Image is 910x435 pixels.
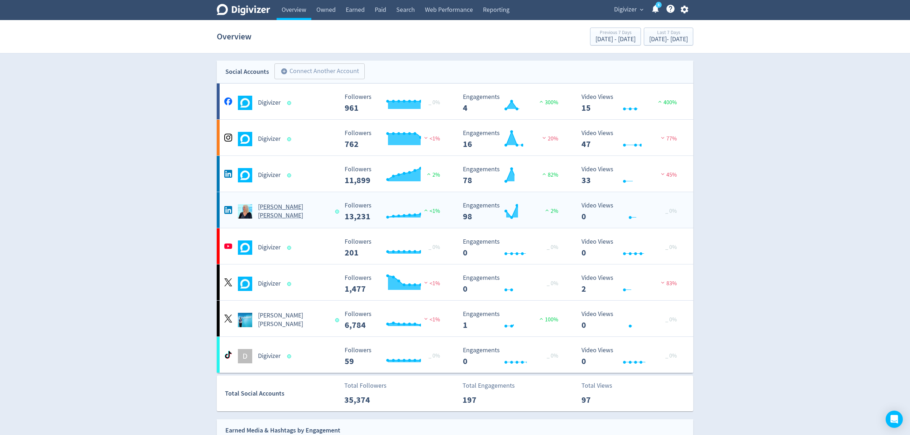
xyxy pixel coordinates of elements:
[538,99,558,106] span: 300%
[341,311,449,330] svg: Followers ---
[428,352,440,359] span: _ 0%
[217,301,693,336] a: Emma Lo Russo undefined[PERSON_NAME] [PERSON_NAME] Followers --- Followers 6,784 <1% Engagements ...
[238,168,252,182] img: Digivizer undefined
[656,99,677,106] span: 400%
[459,202,567,221] svg: Engagements 98
[665,316,677,323] span: _ 0%
[238,349,252,363] div: D
[541,135,548,140] img: negative-performance.svg
[538,316,558,323] span: 100%
[638,6,645,13] span: expand_more
[425,171,432,177] img: positive-performance.svg
[422,207,430,213] img: positive-performance.svg
[422,316,440,323] span: <1%
[459,238,567,257] svg: Engagements 0
[595,30,636,36] div: Previous 7 Days
[217,228,693,264] a: Digivizer undefinedDigivizer Followers --- _ 0% Followers 201 Engagements 0 Engagements 0 _ 0% Vi...
[541,171,548,177] img: positive-performance.svg
[656,99,664,104] img: positive-performance.svg
[238,132,252,146] img: Digivizer undefined
[217,25,252,48] h1: Overview
[341,94,449,113] svg: Followers 961
[422,207,440,215] span: <1%
[341,202,449,221] svg: Followers ---
[659,280,677,287] span: 83%
[269,64,365,79] a: Connect Another Account
[578,347,685,366] svg: Video Views 0
[287,354,293,358] span: Data last synced: 8 Oct 2025, 4:02am (AEDT)
[659,135,677,142] span: 77%
[335,318,341,322] span: Data last synced: 7 Oct 2025, 10:02pm (AEDT)
[217,192,693,228] a: Emma Lo Russo undefined[PERSON_NAME] [PERSON_NAME] Followers --- Followers 13,231 <1% Engagements...
[217,156,693,192] a: Digivizer undefinedDigivizer Followers 11,899 Followers 11,899 2% Engagements 78 Engagements 78 8...
[258,352,281,360] h5: Digivizer
[459,94,567,113] svg: Engagements 4
[217,120,693,156] a: Digivizer undefinedDigivizer Followers 762 Followers 762 <1% Engagements 16 Engagements 16 20% Vi...
[649,30,688,36] div: Last 7 Days
[649,36,688,43] div: [DATE] - [DATE]
[287,137,293,141] span: Data last synced: 8 Oct 2025, 4:02am (AEDT)
[658,3,660,8] text: 5
[287,282,293,286] span: Data last synced: 8 Oct 2025, 3:02am (AEDT)
[238,313,252,327] img: Emma Lo Russo undefined
[581,393,623,406] p: 97
[238,204,252,219] img: Emma Lo Russo undefined
[217,337,693,373] a: DDigivizer Followers --- _ 0% Followers 59 Engagements 0 Engagements 0 _ 0% Video Views 0 Video V...
[547,280,558,287] span: _ 0%
[543,207,551,213] img: positive-performance.svg
[258,243,281,252] h5: Digivizer
[612,4,645,15] button: Digivizer
[335,210,341,214] span: Data last synced: 7 Oct 2025, 9:02pm (AEDT)
[463,393,504,406] p: 197
[659,171,666,177] img: negative-performance.svg
[287,101,293,105] span: Data last synced: 8 Oct 2025, 4:02am (AEDT)
[659,171,677,178] span: 45%
[644,28,693,46] button: Last 7 Days[DATE]- [DATE]
[422,280,440,287] span: <1%
[578,94,685,113] svg: Video Views 15
[258,135,281,143] h5: Digivizer
[422,280,430,285] img: negative-performance.svg
[238,240,252,255] img: Digivizer undefined
[428,99,440,106] span: _ 0%
[422,135,440,142] span: <1%
[463,381,515,391] p: Total Engagements
[225,388,339,399] div: Total Social Accounts
[281,68,288,75] span: add_circle
[217,264,693,300] a: Digivizer undefinedDigivizer Followers 1,477 Followers 1,477 <1% Engagements 0 Engagements 0 _ 0%...
[459,347,567,366] svg: Engagements 0
[547,352,558,359] span: _ 0%
[274,63,365,79] button: Connect Another Account
[258,311,329,329] h5: [PERSON_NAME] [PERSON_NAME]
[341,238,449,257] svg: Followers ---
[614,4,637,15] span: Digivizer
[543,207,558,215] span: 2%
[287,173,293,177] span: Data last synced: 8 Oct 2025, 10:14am (AEDT)
[238,277,252,291] img: Digivizer undefined
[341,347,449,366] svg: Followers ---
[258,171,281,180] h5: Digivizer
[459,311,567,330] svg: Engagements 1
[547,244,558,251] span: _ 0%
[665,244,677,251] span: _ 0%
[287,246,293,250] span: Data last synced: 7 Oct 2025, 11:02pm (AEDT)
[659,135,666,140] img: negative-performance.svg
[595,36,636,43] div: [DATE] - [DATE]
[538,316,545,321] img: positive-performance.svg
[258,279,281,288] h5: Digivizer
[258,203,329,220] h5: [PERSON_NAME] [PERSON_NAME]
[459,166,567,185] svg: Engagements 78
[659,280,666,285] img: negative-performance.svg
[590,28,641,46] button: Previous 7 Days[DATE] - [DATE]
[665,207,677,215] span: _ 0%
[341,166,449,185] svg: Followers 11,899
[538,99,545,104] img: positive-performance.svg
[428,244,440,251] span: _ 0%
[341,130,449,149] svg: Followers 762
[578,311,685,330] svg: Video Views 0
[578,166,685,185] svg: Video Views 33
[578,130,685,149] svg: Video Views 47
[217,83,693,119] a: Digivizer undefinedDigivizer Followers 961 Followers 961 _ 0% Engagements 4 Engagements 4 300% Vi...
[541,135,558,142] span: 20%
[541,171,558,178] span: 82%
